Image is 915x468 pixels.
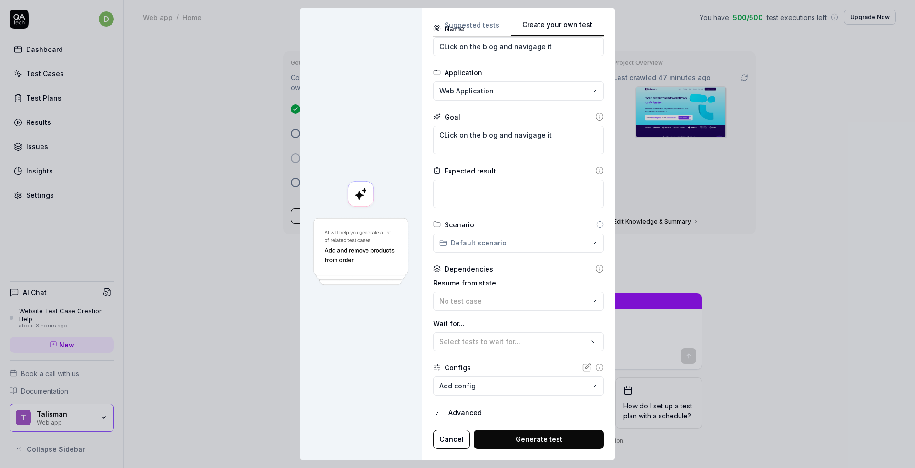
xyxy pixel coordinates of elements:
img: Generate a test using AI [311,217,410,287]
button: Select tests to wait for... [433,332,604,351]
button: Create your own test [511,20,604,37]
div: Advanced [448,407,604,418]
button: Generate test [474,430,604,449]
span: Select tests to wait for... [439,337,520,346]
div: Expected result [445,166,496,176]
div: Configs [445,363,471,373]
label: Resume from state... [433,278,604,288]
span: Web Application [439,86,494,96]
span: No test case [439,297,482,305]
label: Wait for... [433,318,604,328]
button: Advanced [433,407,604,418]
div: Goal [445,112,460,122]
button: Default scenario [433,234,604,253]
div: Scenario [445,220,474,230]
button: No test case [433,292,604,311]
button: Suggested tests [433,20,511,37]
button: Web Application [433,81,604,101]
div: Application [445,68,482,78]
button: Cancel [433,430,470,449]
div: Dependencies [445,264,493,274]
div: Default scenario [439,238,507,248]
